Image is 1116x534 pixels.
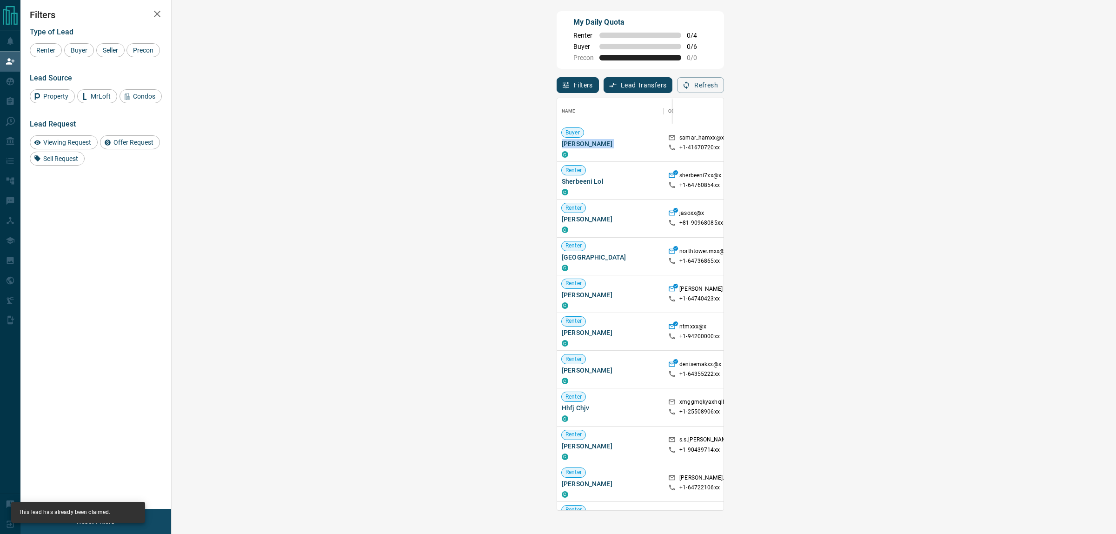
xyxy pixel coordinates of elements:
div: Condos [120,89,162,103]
span: [PERSON_NAME] [562,139,659,148]
span: Sherbeeni Lol [562,177,659,186]
span: 0 / 0 [687,54,707,61]
p: +1- 90439714xx [679,446,720,454]
span: Lead Request [30,120,76,128]
span: 0 / 4 [687,32,707,39]
div: Name [562,98,576,124]
span: Lead Source [30,73,72,82]
p: +81- 90968085xx [679,219,723,227]
span: Buyer [562,129,584,137]
span: MrLoft [87,93,114,100]
div: condos.ca [562,378,568,384]
p: My Daily Quota [573,17,707,28]
span: Sell Request [40,155,81,162]
span: Precon [573,54,594,61]
p: +1- 64740423xx [679,295,720,303]
p: +1- 25508906xx [679,408,720,416]
p: +1- 64355222xx [679,370,720,378]
span: Renter [562,280,585,287]
div: condos.ca [562,265,568,271]
p: sherbeeni7xx@x [679,172,721,181]
span: Renter [562,431,585,439]
div: condos.ca [562,151,568,158]
span: Offer Request [110,139,157,146]
span: Renter [562,204,585,212]
p: xmggmqkyaxhqllpnxx@x [679,398,744,408]
span: Renter [562,468,585,476]
span: 0 / 6 [687,43,707,50]
span: Precon [130,47,157,54]
div: Property [30,89,75,103]
span: Renter [33,47,59,54]
div: MrLoft [77,89,117,103]
span: Condos [130,93,159,100]
p: [PERSON_NAME] [679,285,723,295]
div: Precon [126,43,160,57]
p: +1- 64722106xx [679,484,720,492]
div: This lead has already been claimed. [19,505,111,520]
div: condos.ca [562,302,568,309]
p: +1- 94200000xx [679,333,720,340]
span: Renter [562,242,585,250]
span: Renter [573,32,594,39]
div: Offer Request [100,135,160,149]
div: Name [557,98,664,124]
p: s.s.[PERSON_NAME] [679,436,731,446]
div: condos.ca [562,415,568,422]
div: Viewing Request [30,135,98,149]
div: Sell Request [30,152,85,166]
span: Seller [100,47,121,54]
span: [GEOGRAPHIC_DATA] [562,253,659,262]
p: samar_hamxx@x [679,134,724,144]
p: +1- 64736865xx [679,257,720,265]
span: Renter [562,167,585,174]
span: [PERSON_NAME] [562,214,659,224]
p: +1- 41670720xx [679,144,720,152]
span: [PERSON_NAME] [562,479,659,488]
div: condos.ca [562,227,568,233]
div: condos.ca [562,491,568,498]
span: Buyer [573,43,594,50]
span: Renter [562,506,585,514]
div: Seller [96,43,125,57]
div: condos.ca [562,189,568,195]
div: condos.ca [562,454,568,460]
p: jasoxx@x [679,209,704,219]
button: Lead Transfers [604,77,673,93]
div: Renter [30,43,62,57]
div: Buyer [64,43,94,57]
div: condos.ca [562,340,568,347]
button: Refresh [677,77,724,93]
span: Renter [562,317,585,325]
span: Renter [562,393,585,401]
span: [PERSON_NAME] [562,441,659,451]
span: Property [40,93,72,100]
h2: Filters [30,9,162,20]
span: Viewing Request [40,139,94,146]
span: Hhfj Chjv [562,403,659,413]
p: northtower.mxx@x [679,247,727,257]
span: [PERSON_NAME] [562,290,659,300]
span: Renter [562,355,585,363]
p: denisemakxx@x [679,360,721,370]
span: [PERSON_NAME] [562,328,659,337]
p: ntmxxx@x [679,323,706,333]
span: [PERSON_NAME] [562,366,659,375]
p: [PERSON_NAME].moxx@x [679,474,746,484]
button: Filters [557,77,599,93]
p: +1- 64760854xx [679,181,720,189]
span: Buyer [67,47,91,54]
span: Type of Lead [30,27,73,36]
